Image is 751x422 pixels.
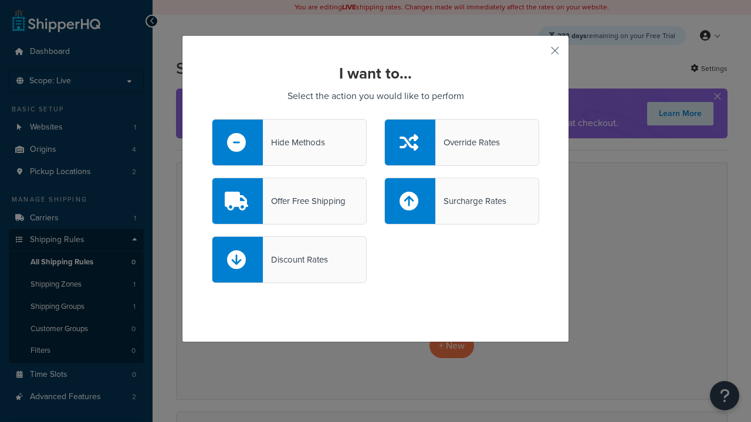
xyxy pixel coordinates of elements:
[435,134,500,151] div: Override Rates
[263,193,346,209] div: Offer Free Shipping
[435,193,506,209] div: Surcharge Rates
[263,251,328,268] div: Discount Rates
[212,88,539,104] p: Select the action you would like to perform
[339,62,412,84] strong: I want to...
[263,134,325,151] div: Hide Methods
